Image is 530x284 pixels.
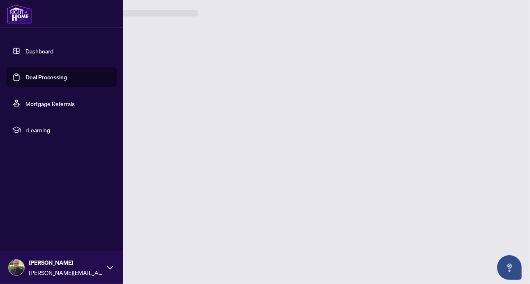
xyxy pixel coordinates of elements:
[497,255,522,280] button: Open asap
[29,268,103,277] span: [PERSON_NAME][EMAIL_ADDRESS][DOMAIN_NAME]
[7,4,32,24] img: logo
[25,74,67,81] a: Deal Processing
[25,125,111,134] span: rLearning
[9,260,24,275] img: Profile Icon
[25,100,75,107] a: Mortgage Referrals
[29,258,103,267] span: [PERSON_NAME]
[25,47,53,55] a: Dashboard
